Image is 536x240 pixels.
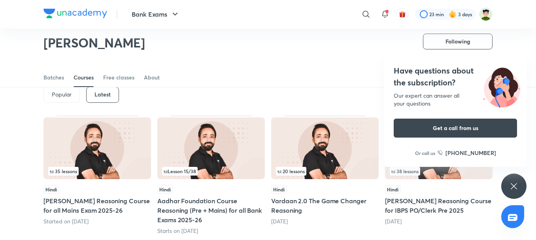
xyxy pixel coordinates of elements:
div: About [144,74,160,81]
img: Thumbnail [271,117,379,179]
img: Company Logo [43,9,107,18]
span: Following [445,38,470,45]
span: Hindi [157,185,173,194]
a: Free classes [103,68,134,87]
a: Batches [43,68,64,87]
span: 38 lessons [391,169,419,174]
img: Thumbnail [43,117,151,179]
div: Free classes [103,74,134,81]
h6: Latest [94,91,111,98]
div: 5 days ago [271,217,379,225]
span: Hindi [43,185,59,194]
button: Bank Exams [127,6,185,22]
div: Aadhar Foundation Course Reasoning (Pre + Mains) for all Bank Exams 2025-26 [157,115,265,235]
span: Lesson 15 / 38 [164,169,196,174]
span: 35 lessons [50,169,77,174]
div: Courses [74,74,94,81]
button: Following [423,34,493,49]
span: Hindi [271,185,287,194]
h5: [PERSON_NAME] Reasoning Course for all Mains Exam 2025-26 [43,196,151,215]
p: Popular [52,91,72,98]
button: Get a call from us [394,119,517,138]
div: infocontainer [48,167,146,176]
div: Started on Aug 27 [43,217,151,225]
div: left [390,167,488,176]
img: streak [449,10,457,18]
div: Starts on Sep 1 [157,227,265,235]
div: left [162,167,260,176]
img: Rahul B [479,8,493,21]
div: 10 days ago [385,217,493,225]
div: Our expert can answer all your questions [394,92,517,108]
h5: Aadhar Foundation Course Reasoning (Pre + Mains) for all Bank Exams 2025-26 [157,196,265,225]
div: infosection [276,167,374,176]
div: infocontainer [162,167,260,176]
a: Company Logo [43,9,107,20]
h5: Vardaan 2.0 The Game Changer Reasoning [271,196,379,215]
h4: Have questions about the subscription? [394,65,517,89]
a: Courses [74,68,94,87]
div: infosection [48,167,146,176]
img: avatar [399,11,406,18]
div: left [276,167,374,176]
h6: [PHONE_NUMBER] [445,149,496,157]
span: Hindi [385,185,400,194]
div: Nishchay MAINS Reasoning Course for all Mains Exam 2025-26 [43,115,151,235]
p: Or call us [415,149,435,157]
div: infocontainer [390,167,488,176]
a: [PHONE_NUMBER] [438,149,496,157]
img: Thumbnail [157,117,265,179]
h5: [PERSON_NAME] Reasoning Course for IBPS PO/Clerk Pre 2025 [385,196,493,215]
img: ttu_illustration_new.svg [477,65,527,108]
div: Vardaan 2.0 The Game Changer Reasoning [271,115,379,235]
div: infosection [162,167,260,176]
span: 20 lessons [277,169,305,174]
button: avatar [396,8,409,21]
div: infosection [390,167,488,176]
div: Batches [43,74,64,81]
h2: [PERSON_NAME] [43,35,145,51]
a: About [144,68,160,87]
div: left [48,167,146,176]
div: infocontainer [276,167,374,176]
div: Nishchay Reasoning Course for IBPS PO/Clerk Pre 2025 [385,115,493,235]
